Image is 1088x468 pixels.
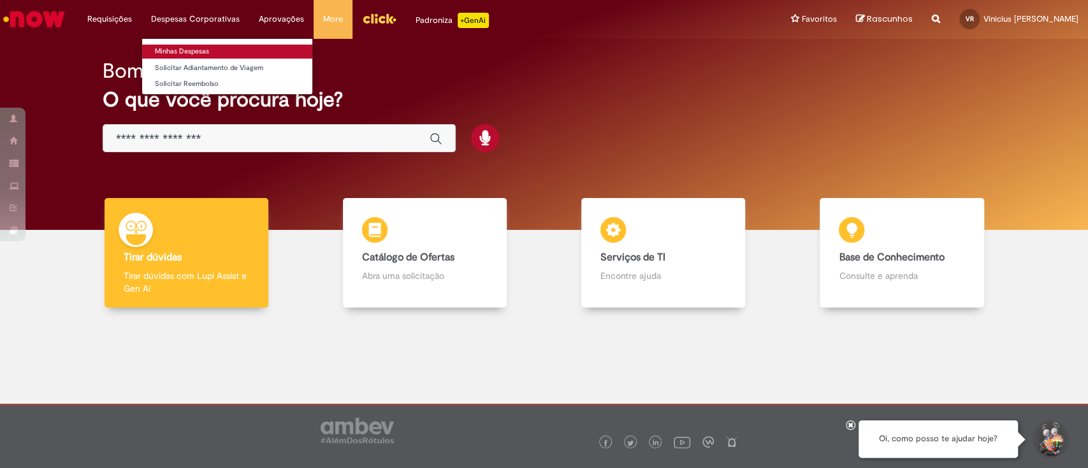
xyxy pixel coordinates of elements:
[1,6,67,32] img: ServiceNow
[103,60,259,82] h2: Bom dia, Vinicius
[839,251,944,264] b: Base de Conhecimento
[600,251,665,264] b: Serviços de TI
[802,13,837,25] span: Favoritos
[362,269,488,282] p: Abra uma solicitação
[321,418,394,443] img: logo_footer_ambev_rotulo_gray.png
[142,61,312,75] a: Solicitar Adiantamento de Viagem
[141,38,313,95] ul: Despesas Corporativas
[983,13,1078,24] span: Vinicius [PERSON_NAME]
[544,198,783,308] a: Serviços de TI Encontre ajuda
[142,77,312,91] a: Solicitar Reembolso
[124,269,249,295] p: Tirar dúvidas com Lupi Assist e Gen Ai
[323,13,343,25] span: More
[305,198,544,308] a: Catálogo de Ofertas Abra uma solicitação
[1031,420,1069,458] button: Iniciar Conversa de Suporte
[362,9,396,28] img: click_logo_yellow_360x200.png
[416,13,489,28] div: Padroniza
[859,420,1018,458] div: Oi, como posso te ajudar hoje?
[674,434,690,450] img: logo_footer_youtube.png
[726,436,737,448] img: logo_footer_naosei.png
[653,439,659,447] img: logo_footer_linkedin.png
[87,13,132,25] span: Requisições
[142,45,312,59] a: Minhas Despesas
[867,13,913,25] span: Rascunhos
[151,13,240,25] span: Despesas Corporativas
[458,13,489,28] p: +GenAi
[259,13,304,25] span: Aprovações
[362,251,454,264] b: Catálogo de Ofertas
[103,89,985,111] h2: O que você procura hoje?
[856,13,913,25] a: Rascunhos
[627,440,634,446] img: logo_footer_twitter.png
[602,440,609,446] img: logo_footer_facebook.png
[783,198,1021,308] a: Base de Conhecimento Consulte e aprenda
[966,15,974,23] span: VR
[702,436,714,448] img: logo_footer_workplace.png
[124,251,182,264] b: Tirar dúvidas
[67,198,305,308] a: Tirar dúvidas Tirar dúvidas com Lupi Assist e Gen Ai
[600,269,726,282] p: Encontre ajuda
[839,269,964,282] p: Consulte e aprenda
